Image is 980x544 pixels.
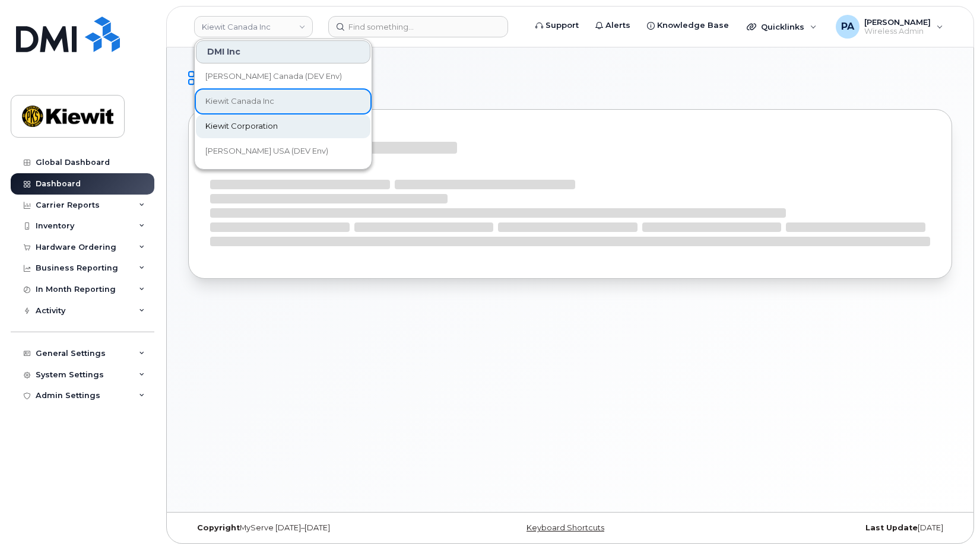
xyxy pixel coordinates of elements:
div: [DATE] [697,523,952,533]
div: DMI Inc [196,40,370,63]
span: Kiewit Canada Inc [205,96,274,107]
a: Keyboard Shortcuts [527,523,604,532]
a: [PERSON_NAME] Canada (DEV Env) [196,65,370,88]
strong: Copyright [197,523,240,532]
a: Kiewit Corporation [196,114,370,138]
strong: Last Update [865,523,918,532]
iframe: Messenger Launcher [928,492,971,535]
span: Kiewit Corporation [205,120,278,132]
div: MyServe [DATE]–[DATE] [188,523,443,533]
span: [PERSON_NAME] USA (DEV Env) [205,145,328,157]
a: Kiewit Canada Inc [196,90,370,113]
a: [PERSON_NAME] USA (DEV Env) [196,139,370,163]
span: [PERSON_NAME] Canada (DEV Env) [205,71,342,82]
